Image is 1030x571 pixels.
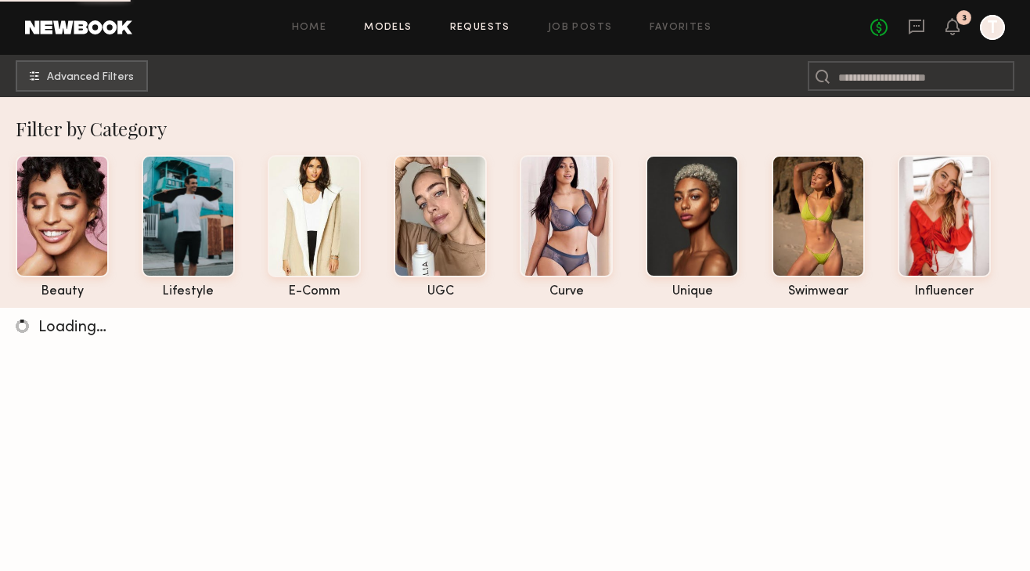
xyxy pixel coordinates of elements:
[394,285,487,298] div: UGC
[364,23,412,33] a: Models
[47,72,134,83] span: Advanced Filters
[142,285,235,298] div: lifestyle
[980,15,1005,40] a: T
[292,23,327,33] a: Home
[520,285,613,298] div: curve
[268,285,361,298] div: e-comm
[16,285,109,298] div: beauty
[548,23,613,33] a: Job Posts
[16,60,148,92] button: Advanced Filters
[450,23,510,33] a: Requests
[16,116,1030,141] div: Filter by Category
[962,14,967,23] div: 3
[898,285,991,298] div: influencer
[646,285,739,298] div: unique
[772,285,865,298] div: swimwear
[650,23,711,33] a: Favorites
[38,320,106,335] span: Loading…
